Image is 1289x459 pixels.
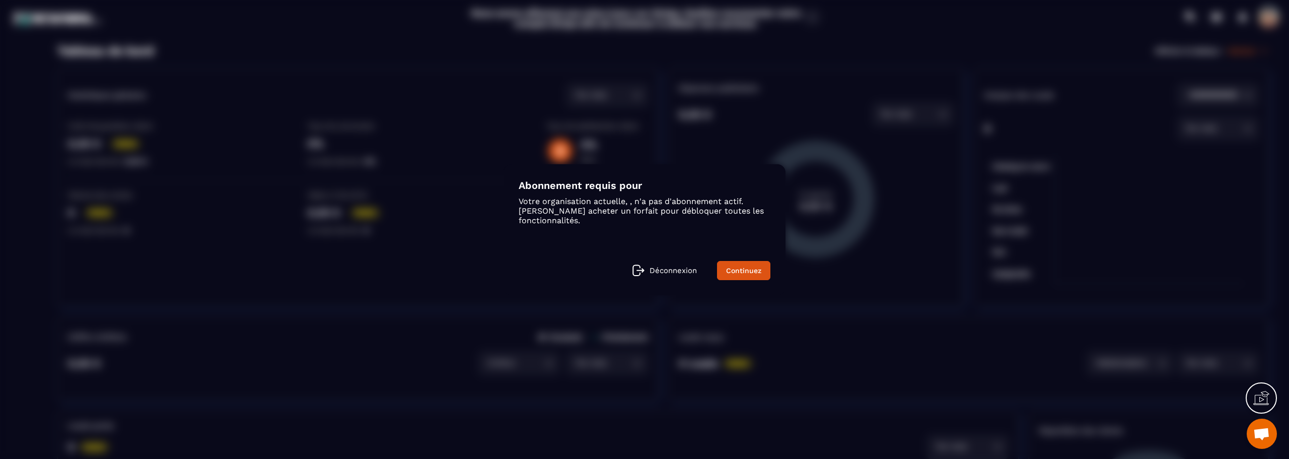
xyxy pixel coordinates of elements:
[519,196,770,225] p: Votre organisation actuelle, , n'a pas d'abonnement actif. [PERSON_NAME] acheter un forfait pour ...
[717,261,770,280] a: Continuez
[650,266,697,275] p: Déconnexion
[519,179,770,191] h4: Abonnement requis pour
[1247,419,1277,449] div: Ouvrir le chat
[632,265,697,277] a: Déconnexion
